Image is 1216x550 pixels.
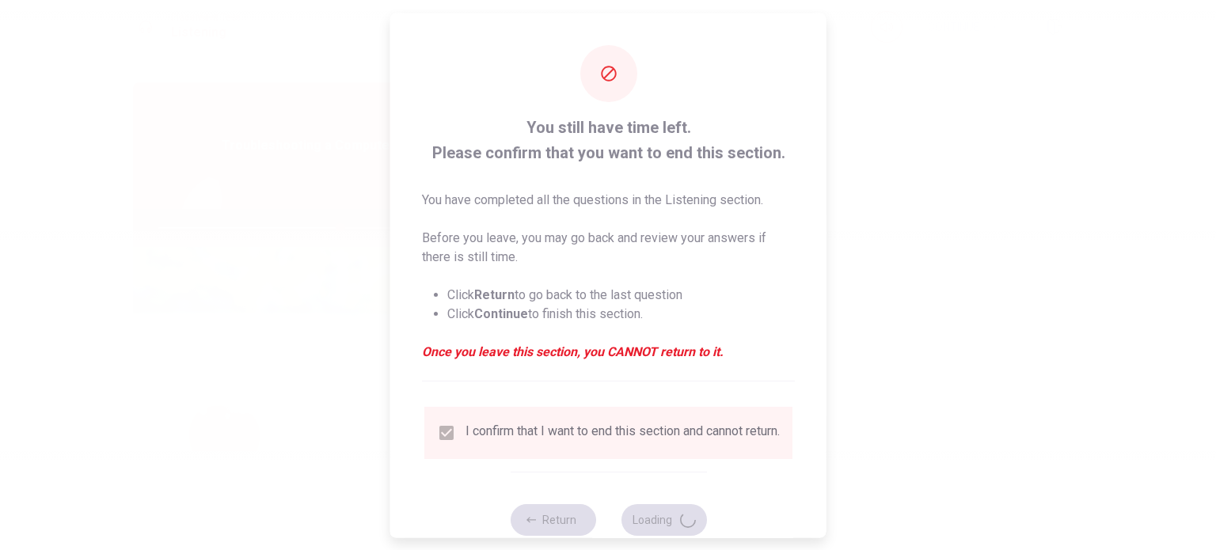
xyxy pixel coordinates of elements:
strong: Continue [474,305,528,321]
p: Before you leave, you may go back and review your answers if there is still time. [422,228,795,266]
li: Click to go back to the last question [447,285,795,304]
button: Loading [621,503,706,535]
p: You have completed all the questions in the Listening section. [422,190,795,209]
button: Return [510,503,595,535]
span: You still have time left. Please confirm that you want to end this section. [422,114,795,165]
li: Click to finish this section. [447,304,795,323]
strong: Return [474,286,515,302]
div: I confirm that I want to end this section and cannot return. [465,423,780,442]
em: Once you leave this section, you CANNOT return to it. [422,342,795,361]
